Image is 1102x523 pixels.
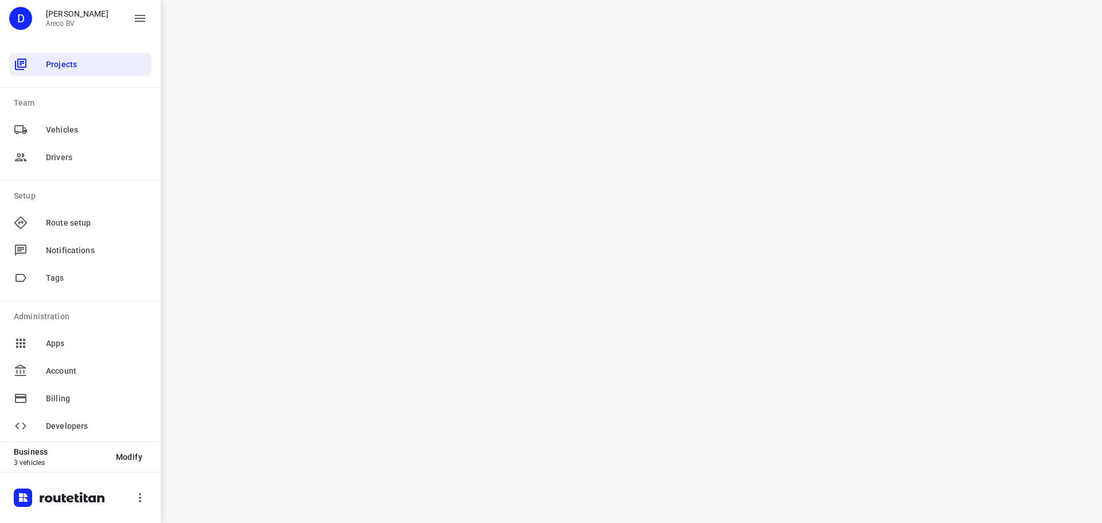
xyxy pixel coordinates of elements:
[46,338,147,350] span: Apps
[46,217,147,229] span: Route setup
[9,118,152,141] div: Vehicles
[46,59,147,71] span: Projects
[9,211,152,234] div: Route setup
[9,146,152,169] div: Drivers
[46,365,147,377] span: Account
[116,452,142,462] span: Modify
[14,190,152,202] p: Setup
[46,420,147,432] span: Developers
[46,393,147,405] span: Billing
[107,447,152,467] button: Modify
[9,332,152,355] div: Apps
[9,266,152,289] div: Tags
[46,152,147,164] span: Drivers
[14,311,152,323] p: Administration
[9,7,32,30] div: D
[14,459,107,467] p: 3 vehicles
[9,239,152,262] div: Notifications
[9,414,152,437] div: Developers
[9,53,152,76] div: Projects
[14,97,152,109] p: Team
[46,124,147,136] span: Vehicles
[46,245,147,257] span: Notifications
[46,9,108,18] p: Didier Evrard
[9,387,152,410] div: Billing
[46,272,147,284] span: Tags
[9,359,152,382] div: Account
[46,20,108,28] p: Areco BV
[14,447,107,456] p: Business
